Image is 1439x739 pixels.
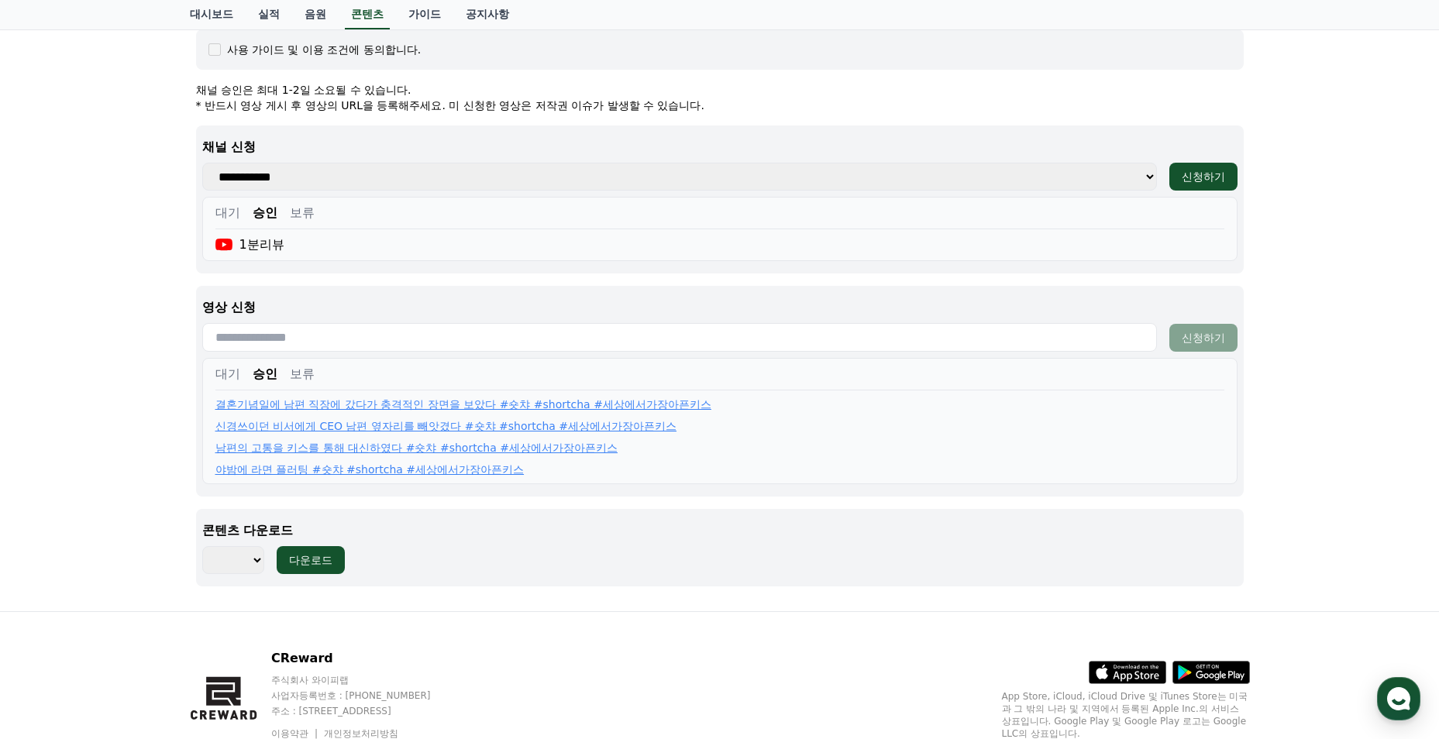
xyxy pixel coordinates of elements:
span: 대화 [142,515,160,528]
p: 채널 신청 [202,138,1238,156]
p: 주소 : [STREET_ADDRESS] [271,705,460,717]
div: 사용 가이드 및 이용 조건에 동의합니다. [227,42,422,57]
button: 다운로드 [277,546,345,574]
button: 보류 [290,204,315,222]
button: 승인 [253,365,277,383]
p: 콘텐츠 다운로드 [202,521,1238,540]
span: 설정 [239,514,258,527]
a: 결혼기념일에 남편 직장에 갔다가 충격적인 장면을 보았다 #숏챠 #shortcha #세상에서가장아픈키스 [215,397,711,412]
a: 설정 [200,491,298,530]
p: 사업자등록번호 : [PHONE_NUMBER] [271,689,460,702]
span: 홈 [49,514,58,527]
p: 주식회사 와이피랩 [271,674,460,686]
div: 1분리뷰 [215,235,284,254]
button: 대기 [215,365,240,383]
a: 홈 [5,491,102,530]
p: 영상 신청 [202,298,1238,317]
button: 승인 [253,204,277,222]
a: 이용약관 [271,728,320,739]
div: 신청하기 [1182,169,1225,184]
button: 신청하기 [1169,324,1238,352]
a: 야밤에 라면 플러팅 #숏챠 #shortcha #세상에서가장아픈키스 [215,462,525,477]
a: 신경쓰이던 비서에게 CEO 남편 옆자리를 빼앗겼다 #숏챠 #shortcha #세상에서가장아픈키스 [215,418,677,434]
a: 개인정보처리방침 [324,728,398,739]
p: * 반드시 영상 게시 후 영상의 URL을 등록해주세요. 미 신청한 영상은 저작권 이슈가 발생할 수 있습니다. [196,98,1244,113]
a: 남편의 고통을 키스를 통해 대신하였다 #숏챠 #shortcha #세상에서가장아픈키스 [215,440,618,455]
button: 보류 [290,365,315,383]
p: CReward [271,649,460,668]
div: 다운로드 [289,552,332,568]
div: 신청하기 [1182,330,1225,345]
a: 대화 [102,491,200,530]
p: 채널 승인은 최대 1-2일 소요될 수 있습니다. [196,82,1244,98]
button: 신청하기 [1169,163,1238,191]
button: 대기 [215,204,240,222]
